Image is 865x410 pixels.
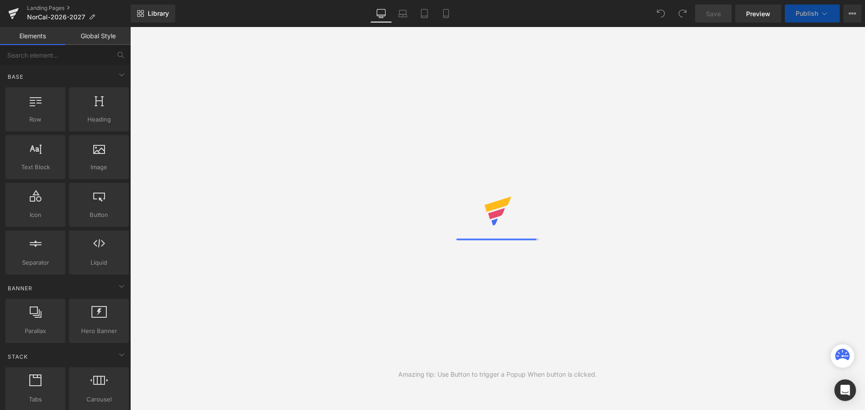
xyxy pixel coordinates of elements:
span: Save [706,9,721,18]
span: Heading [72,115,126,124]
span: Banner [7,284,33,293]
a: Mobile [435,5,457,23]
span: Publish [796,10,818,17]
span: Image [72,162,126,172]
div: Open Intercom Messenger [834,379,856,401]
span: Library [148,9,169,18]
button: More [843,5,861,23]
span: Separator [8,258,63,267]
span: NorCal-2026-2027 [27,14,85,21]
a: Desktop [370,5,392,23]
button: Undo [652,5,670,23]
span: Preview [746,9,770,18]
span: Base [7,72,24,81]
a: New Library [131,5,175,23]
a: Landing Pages [27,5,131,12]
a: Tablet [414,5,435,23]
span: Tabs [8,395,63,404]
span: Row [8,115,63,124]
div: Amazing tip: Use Button to trigger a Popup When button is clicked. [398,369,597,379]
span: Text Block [8,162,63,172]
button: Redo [674,5,692,23]
span: Hero Banner [72,326,126,336]
a: Global Style [65,27,131,45]
span: Carousel [72,395,126,404]
span: Liquid [72,258,126,267]
a: Laptop [392,5,414,23]
span: Parallax [8,326,63,336]
button: Publish [785,5,840,23]
span: Button [72,210,126,220]
span: Stack [7,352,29,361]
a: Preview [735,5,781,23]
span: Icon [8,210,63,220]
